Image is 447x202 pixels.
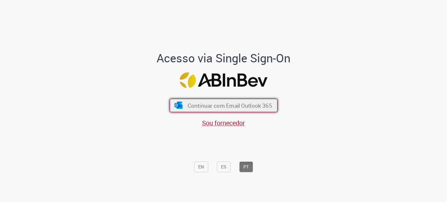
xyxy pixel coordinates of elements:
span: Continuar com Email Outlook 365 [187,102,272,109]
button: ES [217,161,231,172]
button: EN [194,161,208,172]
img: ícone Azure/Microsoft 360 [174,102,183,109]
button: ícone Azure/Microsoft 360 Continuar com Email Outlook 365 [170,99,278,112]
h1: Acesso via Single Sign-On [135,52,313,65]
a: Sou fornecedor [202,119,245,127]
img: Logo ABInBev [180,72,267,88]
button: PT [239,161,253,172]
